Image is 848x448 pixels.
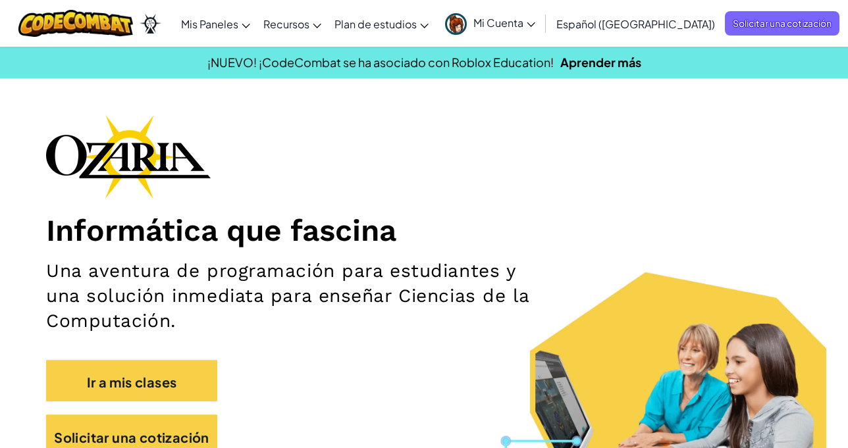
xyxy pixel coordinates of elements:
img: Logotipo de CodeCombat [18,10,134,37]
font: Solicitar una cotización [733,17,832,29]
font: Español ([GEOGRAPHIC_DATA]) [556,17,715,31]
img: Logotipo de la marca Ozaria [46,114,211,199]
font: Recursos [263,17,309,31]
font: Mi Cuenta [473,16,523,30]
img: Ozaria [140,14,161,34]
a: Plan de estudios [328,6,435,41]
font: Una aventura de programación para estudiantes y una solución inmediata para enseñar Ciencias de l... [46,260,529,332]
a: Mi Cuenta [438,3,542,44]
a: Ir a mis clases [46,360,217,402]
font: Plan de estudios [334,17,417,31]
a: Recursos [257,6,328,41]
img: avatar [445,13,467,35]
font: Solicitar una cotización [54,428,209,445]
a: Español ([GEOGRAPHIC_DATA]) [550,6,722,41]
font: Mis Paneles [181,17,238,31]
font: Informática que fascina [46,212,396,248]
a: Aprender más [560,55,641,70]
a: Mis Paneles [174,6,257,41]
a: Solicitar una cotización [725,11,839,36]
font: Ir a mis clases [87,373,177,389]
font: ¡NUEVO! ¡CodeCombat se ha asociado con Roblox Education! [207,55,554,70]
